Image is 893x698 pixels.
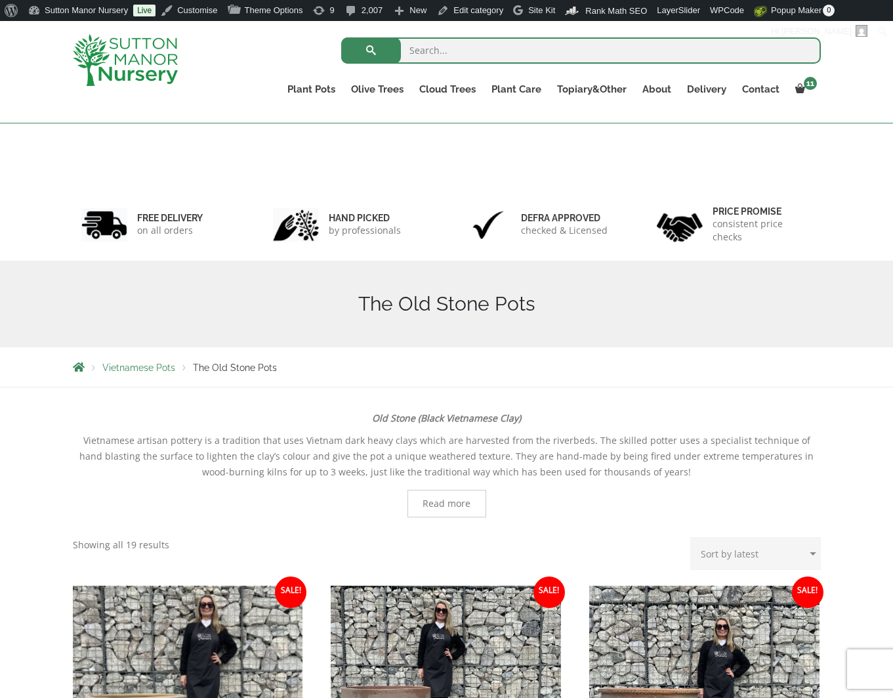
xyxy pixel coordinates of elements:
select: Shop order [690,537,821,570]
span: Site Kit [528,5,555,15]
a: Contact [734,80,787,98]
img: 2.jpg [273,208,319,242]
p: consistent price checks [713,217,812,244]
p: by professionals [329,224,401,237]
span: Sale! [792,577,823,608]
h6: Defra approved [521,212,608,224]
p: on all orders [137,224,203,237]
span: Sale! [275,577,306,608]
span: Sale! [533,577,565,608]
img: 1.jpg [81,208,127,242]
span: 11 [804,77,817,90]
span: 0 [823,5,835,16]
a: Olive Trees [343,80,411,98]
a: Plant Pots [280,80,343,98]
a: About [634,80,679,98]
p: Showing all 19 results [73,537,169,553]
input: Search... [341,37,821,64]
h1: The Old Stone Pots [73,292,821,316]
h6: FREE DELIVERY [137,212,203,224]
a: Topiary&Other [549,80,634,98]
span: The Old Stone Pots [193,362,277,373]
img: logo [73,34,178,86]
img: 3.jpg [465,208,511,242]
strong: Old Stone (Black Vietnamese Clay) [372,412,521,424]
span: Rank Math SEO [585,6,647,16]
span: [PERSON_NAME] [781,26,852,36]
h6: Price promise [713,206,812,217]
p: checked & Licensed [521,224,608,237]
a: Live [133,5,156,16]
span: Read more [423,499,470,508]
a: Delivery [679,80,734,98]
nav: Breadcrumbs [73,362,821,372]
a: Hi, [766,21,873,42]
p: Vietnamese artisan pottery is a tradition that uses Vietnam dark heavy clays which are harvested ... [73,433,821,480]
a: Plant Care [484,80,549,98]
h6: hand picked [329,212,401,224]
a: Cloud Trees [411,80,484,98]
a: Vietnamese Pots [102,362,175,373]
a: 11 [787,80,821,98]
img: 4.jpg [657,205,703,245]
